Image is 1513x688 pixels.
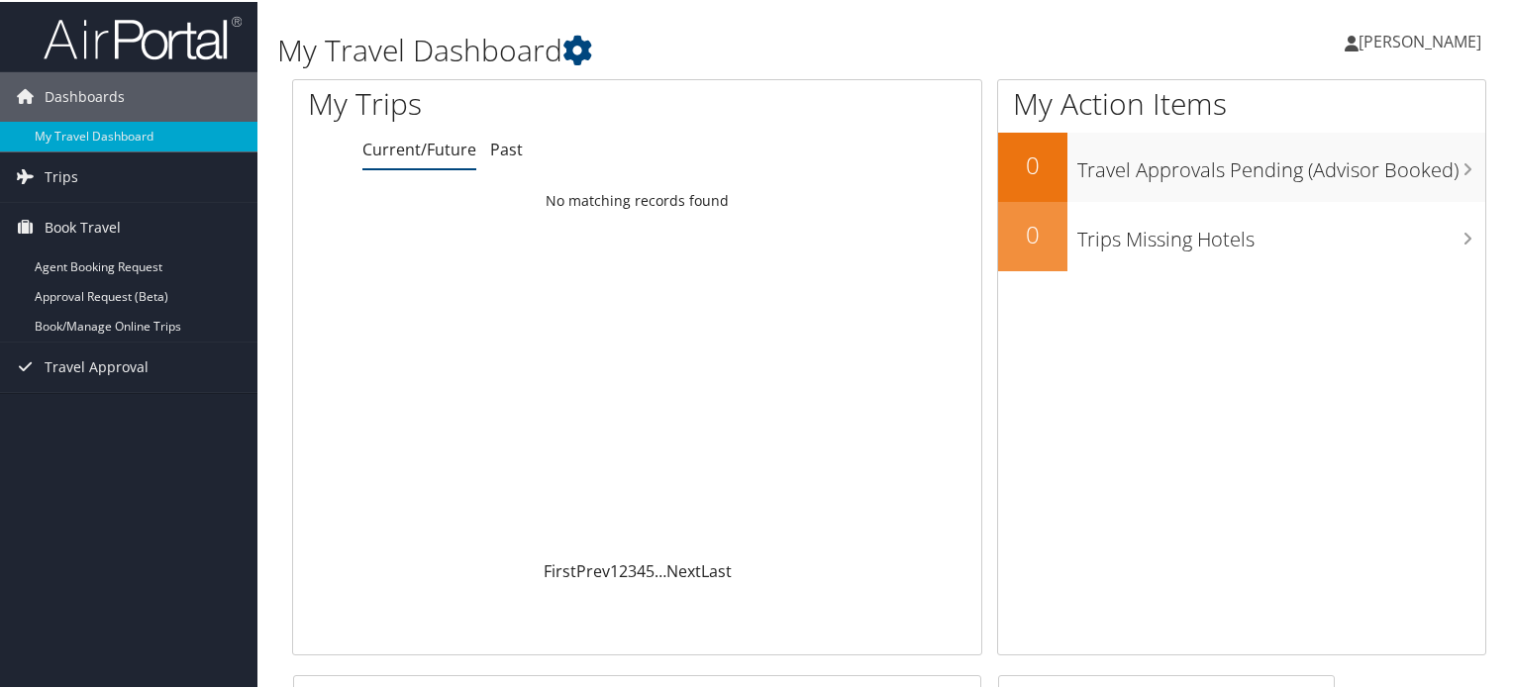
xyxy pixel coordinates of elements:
a: [PERSON_NAME] [1345,10,1501,69]
a: 0Travel Approvals Pending (Advisor Booked) [998,131,1485,200]
h2: 0 [998,216,1067,249]
a: Current/Future [362,137,476,158]
span: Trips [45,150,78,200]
a: 5 [646,558,655,580]
h1: My Action Items [998,81,1485,123]
a: 2 [619,558,628,580]
span: … [655,558,666,580]
a: 3 [628,558,637,580]
h3: Trips Missing Hotels [1077,214,1485,251]
img: airportal-logo.png [44,13,242,59]
a: Next [666,558,701,580]
a: First [544,558,576,580]
td: No matching records found [293,181,981,217]
h2: 0 [998,147,1067,180]
span: [PERSON_NAME] [1359,29,1481,50]
h1: My Trips [308,81,680,123]
a: 0Trips Missing Hotels [998,200,1485,269]
a: 4 [637,558,646,580]
a: Last [701,558,732,580]
span: Travel Approval [45,341,149,390]
span: Dashboards [45,70,125,120]
span: Book Travel [45,201,121,250]
h1: My Travel Dashboard [277,28,1093,69]
a: 1 [610,558,619,580]
a: Prev [576,558,610,580]
h3: Travel Approvals Pending (Advisor Booked) [1077,145,1485,182]
a: Past [490,137,523,158]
